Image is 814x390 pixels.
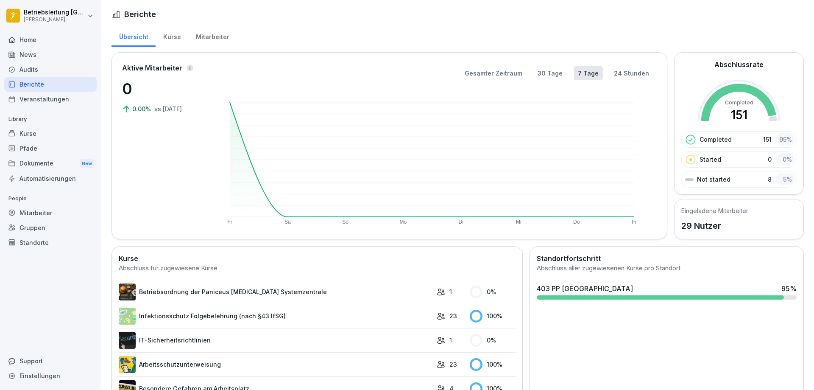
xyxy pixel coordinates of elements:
a: Home [4,32,97,47]
h5: Eingeladene Mitarbeiter [681,206,748,215]
p: 23 [449,311,457,320]
p: Betriebsleitung [GEOGRAPHIC_DATA] [24,9,86,16]
a: News [4,47,97,62]
p: 0.00% [132,104,153,113]
p: 23 [449,360,457,369]
a: Mitarbeiter [188,25,237,47]
p: 8 [768,175,772,184]
h2: Standortfortschritt [537,253,797,264]
div: Abschluss für zugewiesene Kurse [119,264,516,273]
text: Mi [516,219,521,225]
p: People [4,192,97,205]
a: 403 PP [GEOGRAPHIC_DATA]95% [533,280,800,303]
a: Einstellungen [4,368,97,383]
a: Kurse [4,126,97,141]
div: 100 % [470,358,516,371]
h2: Abschlussrate [714,59,764,70]
text: Mo [400,219,407,225]
div: Dokumente [4,156,97,171]
img: bgsrfyvhdm6180ponve2jajk.png [119,356,136,373]
h1: Berichte [124,8,156,20]
a: Übersicht [112,25,156,47]
div: Support [4,354,97,368]
div: 95 % [776,133,794,146]
p: Completed [700,135,732,144]
img: erelp9ks1mghlbfzfpgfvnw0.png [119,283,136,300]
p: 1 [449,336,452,345]
a: Pfade [4,141,97,156]
button: 24 Stunden [610,66,653,80]
div: 403 PP [GEOGRAPHIC_DATA] [537,283,633,294]
div: Abschluss aller zugewiesenen Kurse pro Standort [537,264,797,273]
a: Automatisierungen [4,171,97,186]
text: Fr [227,219,232,225]
div: 0 % [470,286,516,298]
button: 7 Tage [574,66,603,80]
div: 0 % [470,334,516,347]
a: DokumenteNew [4,156,97,171]
text: Do [573,219,580,225]
p: 0 [122,77,207,100]
a: Betriebsordnung der Paniceus [MEDICAL_DATA] Systemzentrale [119,283,432,300]
div: 100 % [470,310,516,323]
p: 1 [449,287,452,296]
button: 30 Tage [533,66,567,80]
p: Started [700,155,721,164]
a: Berichte [4,77,97,92]
text: So [342,219,348,225]
a: Audits [4,62,97,77]
div: 0 % [776,153,794,166]
p: [PERSON_NAME] [24,17,86,22]
text: Fr [632,219,636,225]
p: vs [DATE] [154,104,182,113]
div: 5 % [776,173,794,185]
p: 29 Nutzer [681,219,748,232]
a: Mitarbeiter [4,205,97,220]
h2: Kurse [119,253,516,264]
p: 151 [763,135,772,144]
button: Gesamter Zeitraum [460,66,527,80]
p: Library [4,112,97,126]
text: Sa [284,219,291,225]
div: 95 % [781,283,797,294]
a: IT-Sicherheitsrichtlinien [119,332,432,349]
p: Not started [697,175,730,184]
img: tgff07aey9ahi6f4hltuk21p.png [119,308,136,325]
img: msj3dytn6rmugecro9tfk5p0.png [119,332,136,349]
p: Aktive Mitarbeiter [122,63,182,73]
a: Arbeitsschutzunterweisung [119,356,432,373]
a: Infektionsschutz Folgebelehrung (nach §43 IfSG) [119,308,432,325]
p: 0 [768,155,772,164]
div: New [80,159,94,168]
text: Di [458,219,463,225]
a: Kurse [156,25,188,47]
a: Veranstaltungen [4,92,97,107]
a: Gruppen [4,220,97,235]
a: Standorte [4,235,97,250]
